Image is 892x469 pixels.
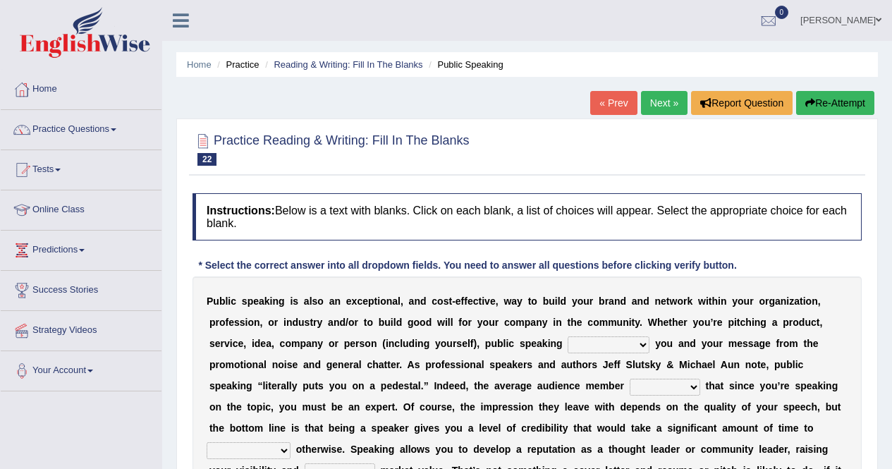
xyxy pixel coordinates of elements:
b: u [489,317,495,328]
b: u [298,317,305,328]
b: d [255,338,261,349]
b: i [548,338,551,349]
b: e [238,338,243,349]
b: u [446,338,453,349]
b: n [334,296,341,307]
a: Practice Questions [1,110,161,145]
b: r [274,317,278,328]
b: o [578,296,584,307]
b: r [719,338,723,349]
b: i [245,317,248,328]
b: n [556,317,562,328]
b: g [424,338,430,349]
b: l [393,317,396,328]
b: l [558,296,561,307]
b: / [346,317,348,328]
b: t [310,317,313,328]
b: o [531,296,537,307]
b: u [549,296,555,307]
b: o [677,296,683,307]
b: r [713,317,716,328]
b: i [506,338,508,349]
b: e [456,296,461,307]
b: u [805,317,811,328]
b: b [599,296,605,307]
b: w [503,296,511,307]
b: o [441,338,447,349]
b: n [551,338,557,349]
b: e [260,338,266,349]
b: s [209,338,215,349]
b: n [623,317,629,328]
b: l [448,317,451,328]
b: o [380,296,386,307]
b: Instructions: [207,205,275,217]
b: m [599,317,608,328]
b: p [344,338,350,349]
b: e [661,296,666,307]
b: c [508,338,514,349]
b: l [400,338,403,349]
b: s [305,317,310,328]
b: u [744,296,750,307]
b: w [670,296,678,307]
b: p [368,296,374,307]
b: i [283,317,286,328]
b: y [572,296,578,307]
b: l [310,296,312,307]
b: t [800,296,803,307]
b: i [415,338,417,349]
b: n [334,317,340,328]
b: e [468,296,473,307]
b: t [479,296,482,307]
b: n [684,338,690,349]
b: h [672,317,678,328]
b: e [663,317,668,328]
b: p [728,317,734,328]
a: Home [187,59,212,70]
b: t [374,296,378,307]
b: p [485,338,491,349]
b: a [329,296,335,307]
b: m [728,338,737,349]
b: k [687,296,692,307]
b: c [231,296,236,307]
li: Practice [214,58,259,71]
b: t [668,317,672,328]
b: s [293,296,298,307]
b: s [360,338,365,349]
b: c [432,296,437,307]
b: e [253,296,259,307]
b: e [717,317,723,328]
b: a [304,296,310,307]
b: n [614,296,621,307]
b: l [451,317,453,328]
b: i [290,296,293,307]
b: o [759,296,765,307]
b: i [445,317,448,328]
b: n [754,317,761,328]
b: n [721,296,727,307]
b: e [362,296,368,307]
b: , [819,317,822,328]
b: l [468,338,470,349]
b: i [803,296,806,307]
b: y [635,317,640,328]
b: e [462,338,468,349]
b: n [389,338,395,349]
b: r [789,317,793,328]
b: r [220,338,224,349]
b: o [462,317,468,328]
b: p [300,338,306,349]
b: o [510,317,516,328]
li: Public Speaking [425,58,503,71]
b: x [352,296,358,307]
b: i [270,296,273,307]
b: h [657,317,664,328]
b: r [215,317,219,328]
b: n [312,338,318,349]
b: e [228,317,234,328]
b: c [357,296,362,307]
b: o [367,317,373,328]
b: r [750,296,753,307]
